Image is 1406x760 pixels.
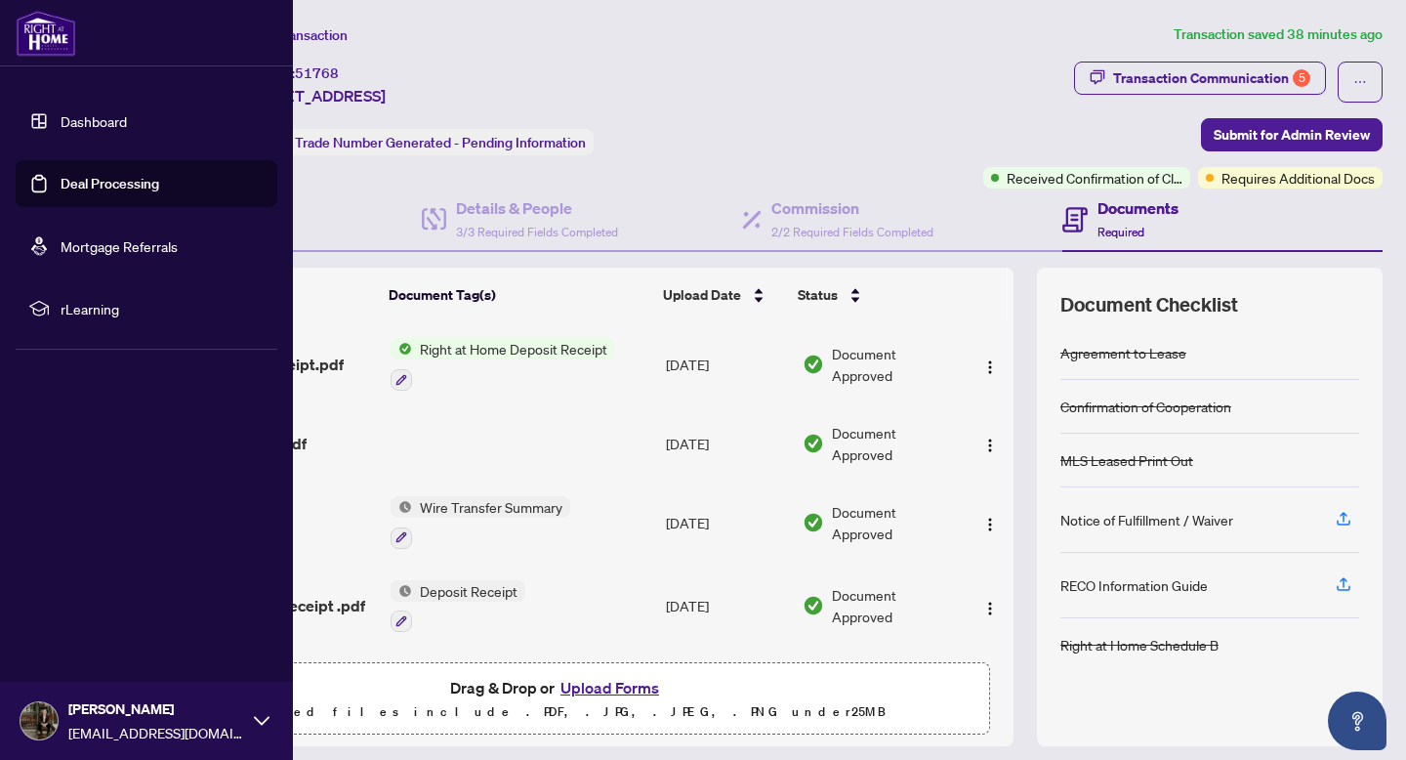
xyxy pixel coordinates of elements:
div: Agreement to Lease [1060,342,1186,363]
a: Dashboard [61,112,127,130]
td: [DATE] [658,406,795,481]
span: Drag & Drop or [450,675,665,700]
img: Logo [982,601,998,616]
span: 51768 [295,64,339,82]
button: Open asap [1328,692,1386,750]
div: Right at Home Schedule B [1060,634,1219,655]
h4: Details & People [456,196,618,220]
img: logo [16,10,76,57]
img: Status Icon [391,496,412,518]
div: Confirmation of Cooperation [1060,396,1231,417]
button: Submit for Admin Review [1201,118,1383,151]
div: RECO Information Guide [1060,574,1208,596]
td: [DATE] [658,481,795,565]
div: Notice of Fulfillment / Waiver [1060,509,1233,530]
button: Logo [974,428,1006,459]
span: Document Approved [832,501,958,544]
th: Document Tag(s) [381,268,655,322]
span: View Transaction [243,26,348,44]
img: Logo [982,517,998,532]
td: [DATE] [658,648,795,726]
button: Upload Forms [555,675,665,700]
span: rLearning [61,298,264,319]
div: 5 [1293,69,1310,87]
img: Document Status [803,354,824,375]
div: MLS Leased Print Out [1060,449,1193,471]
span: [PERSON_NAME] [68,698,244,720]
span: 2/2 Required Fields Completed [771,225,933,239]
button: Status IconRight at Home Deposit Receipt [391,338,615,391]
h4: Commission [771,196,933,220]
a: Deal Processing [61,175,159,192]
span: Document Approved [832,422,958,465]
span: Received Confirmation of Closing [1007,167,1182,189]
a: Mortgage Referrals [61,237,178,255]
button: Status IconWire Transfer Summary [391,496,570,549]
span: Upload Date [663,284,741,306]
button: Logo [974,507,1006,538]
img: Status Icon [391,580,412,602]
span: Trade Number Generated - Pending Information [295,134,586,151]
span: Document Checklist [1060,291,1238,318]
span: Submit for Admin Review [1214,119,1370,150]
button: Transaction Communication5 [1074,62,1326,95]
span: Right at Home Deposit Receipt [412,338,615,359]
span: Status [798,284,838,306]
div: Transaction Communication [1113,63,1310,94]
span: Document Approved [832,584,958,627]
span: Wire Transfer Summary [412,496,570,518]
img: Status Icon [391,338,412,359]
img: Document Status [803,433,824,454]
img: Document Status [803,595,824,616]
button: Status IconDeposit Receipt [391,580,525,633]
span: Document Approved [832,343,958,386]
img: Profile Icon [21,702,58,739]
span: Deposit Receipt [412,580,525,602]
span: Drag & Drop orUpload FormsSupported files include .PDF, .JPG, .JPEG, .PNG under25MB [126,663,989,736]
img: Logo [982,359,998,375]
p: Supported files include .PDF, .JPG, .JPEG, .PNG under 25 MB [138,700,977,724]
span: [STREET_ADDRESS] [242,84,386,107]
span: [EMAIL_ADDRESS][DOMAIN_NAME] [68,722,244,743]
h4: Documents [1097,196,1179,220]
td: [DATE] [658,565,795,649]
span: 3/3 Required Fields Completed [456,225,618,239]
span: Requires Additional Docs [1221,167,1375,189]
span: Required [1097,225,1144,239]
td: [DATE] [658,322,795,406]
img: Document Status [803,512,824,533]
article: Transaction saved 38 minutes ago [1174,23,1383,46]
button: Logo [974,349,1006,380]
button: Logo [974,590,1006,621]
th: Upload Date [655,268,791,322]
div: Status: [242,129,594,155]
span: ellipsis [1353,75,1367,89]
th: Status [790,268,960,322]
img: Logo [982,438,998,453]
